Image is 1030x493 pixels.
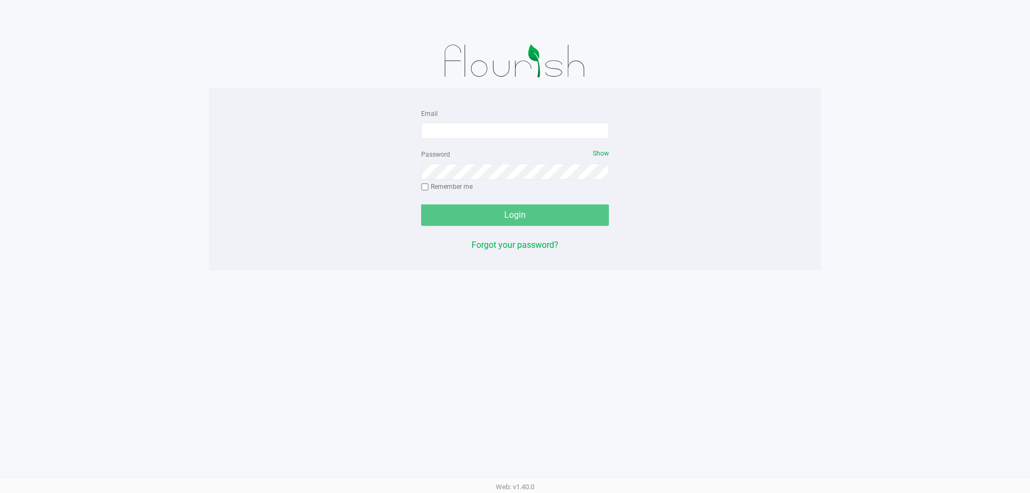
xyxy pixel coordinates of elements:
button: Forgot your password? [472,239,558,252]
input: Remember me [421,183,429,191]
span: Show [593,150,609,157]
span: Web: v1.40.0 [496,483,534,491]
label: Email [421,109,438,119]
label: Remember me [421,182,473,192]
label: Password [421,150,450,159]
